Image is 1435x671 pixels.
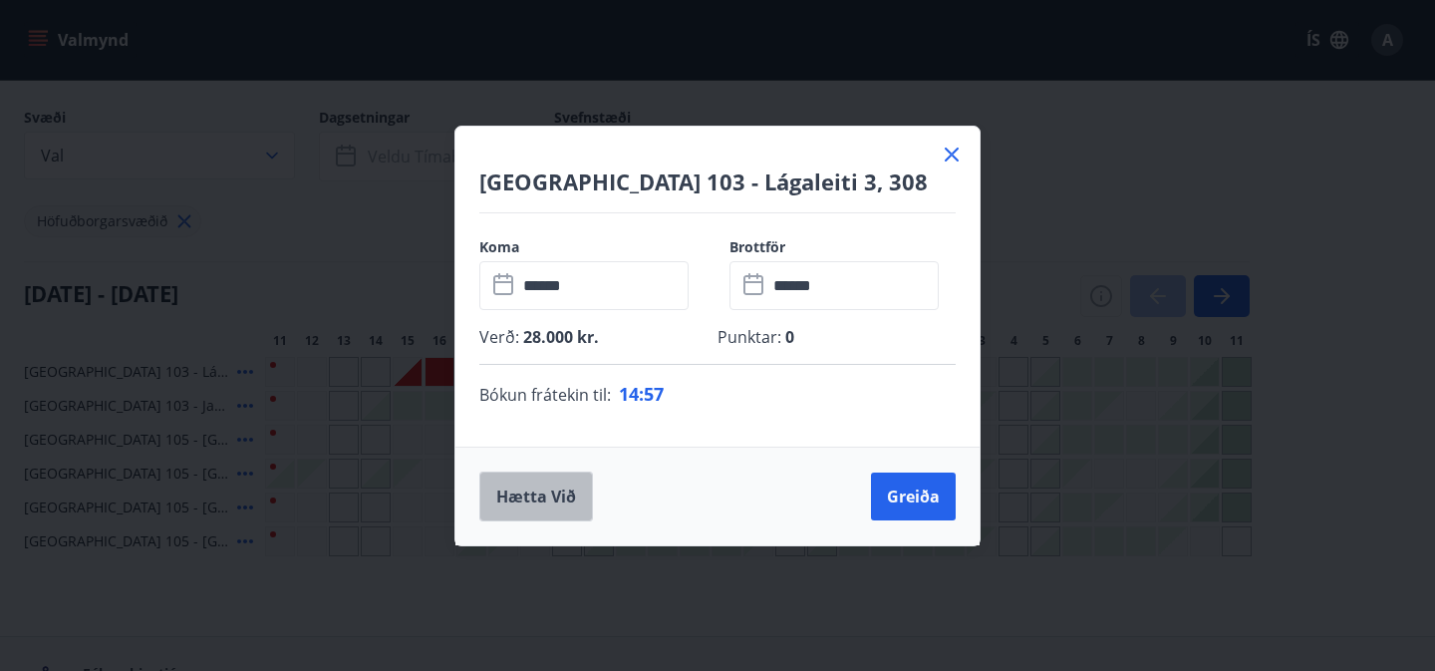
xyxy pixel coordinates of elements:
span: 28.000 kr. [519,326,599,348]
label: Koma [479,237,706,257]
span: Bókun frátekin til : [479,383,611,407]
span: 0 [781,326,794,348]
p: Punktar : [717,326,956,348]
span: 57 [644,382,664,406]
p: Verð : [479,326,717,348]
button: Greiða [871,473,956,520]
span: 14 : [619,382,644,406]
label: Brottför [729,237,956,257]
button: Hætta við [479,472,593,521]
h4: [GEOGRAPHIC_DATA] 103 - Lágaleiti 3, 308 [479,167,956,196]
